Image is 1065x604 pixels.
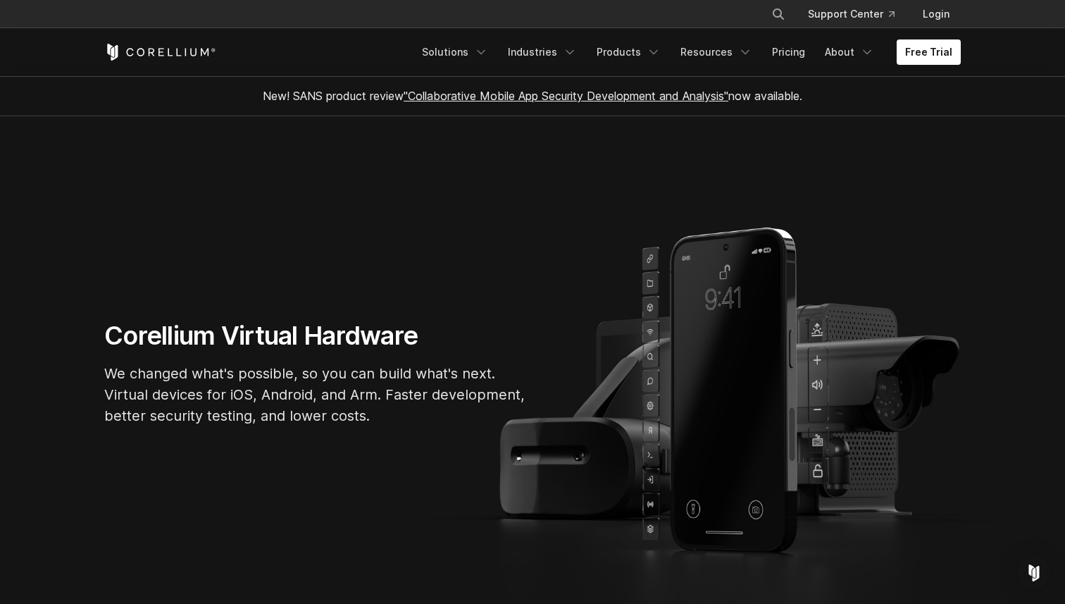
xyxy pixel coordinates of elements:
[797,1,906,27] a: Support Center
[897,39,961,65] a: Free Trial
[754,1,961,27] div: Navigation Menu
[764,39,814,65] a: Pricing
[404,89,728,103] a: "Collaborative Mobile App Security Development and Analysis"
[816,39,883,65] a: About
[104,363,527,426] p: We changed what's possible, so you can build what's next. Virtual devices for iOS, Android, and A...
[104,320,527,352] h1: Corellium Virtual Hardware
[263,89,802,103] span: New! SANS product review now available.
[413,39,497,65] a: Solutions
[1017,556,1051,590] div: Open Intercom Messenger
[766,1,791,27] button: Search
[104,44,216,61] a: Corellium Home
[672,39,761,65] a: Resources
[911,1,961,27] a: Login
[499,39,585,65] a: Industries
[588,39,669,65] a: Products
[413,39,961,65] div: Navigation Menu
